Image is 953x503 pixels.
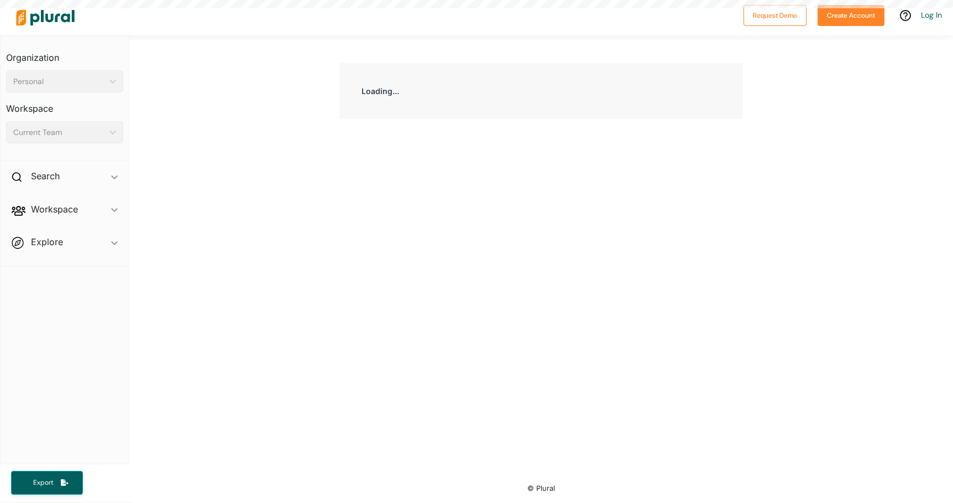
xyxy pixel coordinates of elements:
[6,42,123,66] h3: Organization
[25,478,61,488] span: Export
[743,9,807,20] a: Request Demo
[6,92,123,117] h3: Workspace
[921,10,942,20] a: Log In
[31,170,60,182] h2: Search
[13,127,105,138] div: Current Team
[339,63,743,119] div: Loading...
[527,484,555,492] small: © Plural
[818,9,884,20] a: Create Account
[818,5,884,26] button: Create Account
[13,76,105,87] div: Personal
[743,5,807,26] button: Request Demo
[11,471,83,495] button: Export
